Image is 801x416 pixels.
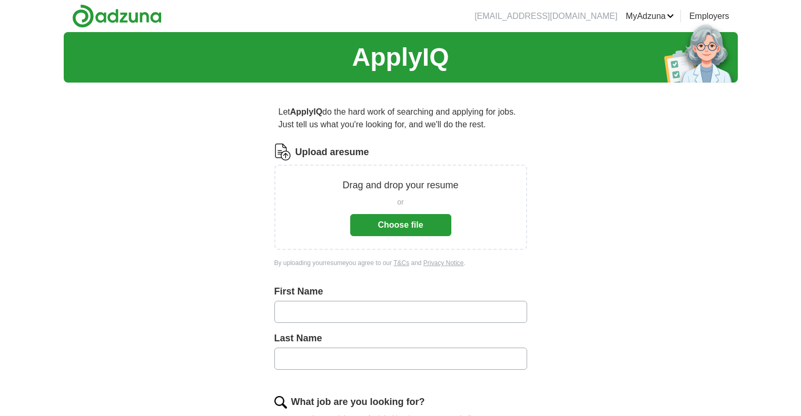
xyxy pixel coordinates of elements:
label: Upload a resume [295,145,369,159]
a: MyAdzuna [626,10,674,23]
div: By uploading your resume you agree to our and . [274,258,527,268]
img: CV Icon [274,144,291,160]
a: Privacy Notice [423,259,464,267]
li: [EMAIL_ADDRESS][DOMAIN_NAME] [474,10,617,23]
a: Employers [689,10,729,23]
p: Drag and drop your resume [342,178,458,192]
img: search.png [274,396,287,409]
p: Let do the hard work of searching and applying for jobs. Just tell us what you're looking for, an... [274,102,527,135]
strong: ApplyIQ [290,107,322,116]
label: Last Name [274,331,527,346]
label: First Name [274,285,527,299]
button: Choose file [350,214,451,236]
span: or [397,197,403,208]
a: T&Cs [393,259,409,267]
label: What job are you looking for? [291,395,425,409]
img: Adzuna logo [72,4,162,28]
h1: ApplyIQ [352,38,449,76]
